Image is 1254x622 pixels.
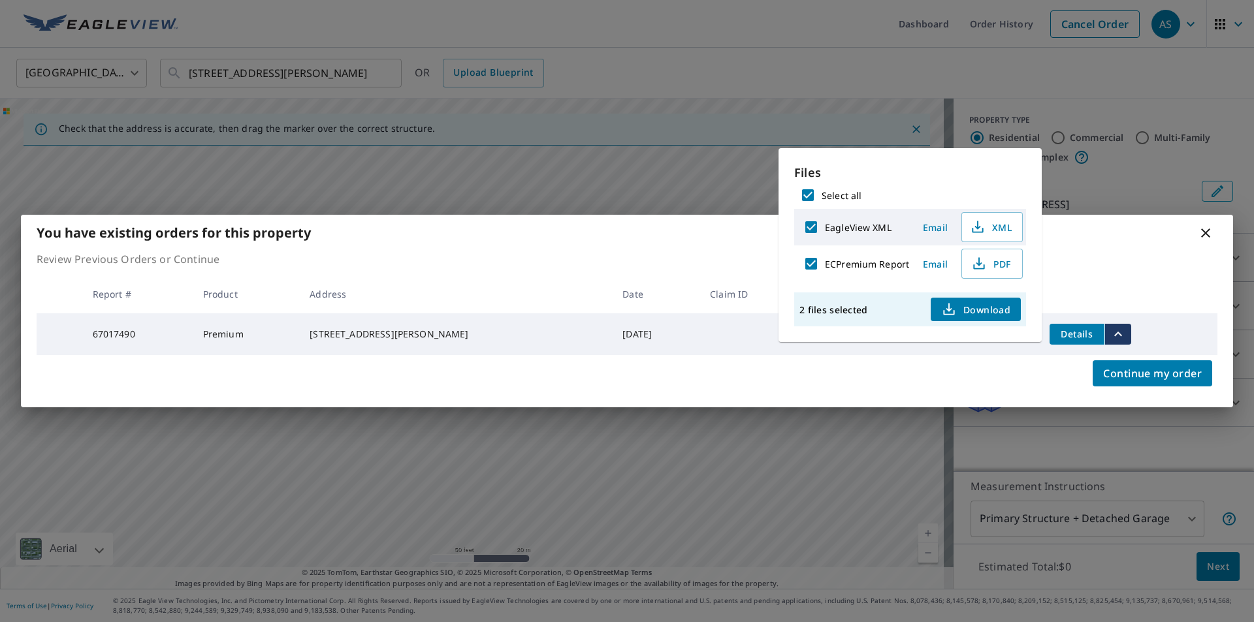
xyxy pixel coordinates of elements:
[612,275,699,313] th: Date
[37,251,1217,267] p: Review Previous Orders or Continue
[961,212,1023,242] button: XML
[193,313,300,355] td: Premium
[794,164,1026,181] p: Files
[970,219,1012,235] span: XML
[941,302,1010,317] span: Download
[920,258,951,270] span: Email
[931,298,1021,321] button: Download
[37,224,311,241] b: You have existing orders for this property
[612,313,699,355] td: [DATE]
[82,275,193,313] th: Report #
[1104,324,1131,345] button: filesDropdownBtn-67017490
[193,275,300,313] th: Product
[920,221,951,234] span: Email
[822,189,861,202] label: Select all
[825,258,909,270] label: ECPremium Report
[82,313,193,355] td: 67017490
[699,275,802,313] th: Claim ID
[914,254,956,274] button: Email
[799,303,867,316] p: 2 files selected
[825,221,892,234] label: EagleView XML
[914,217,956,238] button: Email
[299,275,612,313] th: Address
[1103,364,1202,382] span: Continue my order
[961,249,1023,279] button: PDF
[1093,360,1212,386] button: Continue my order
[310,328,602,341] div: [STREET_ADDRESS][PERSON_NAME]
[970,256,1012,272] span: PDF
[1057,328,1097,340] span: Details
[1050,324,1104,345] button: detailsBtn-67017490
